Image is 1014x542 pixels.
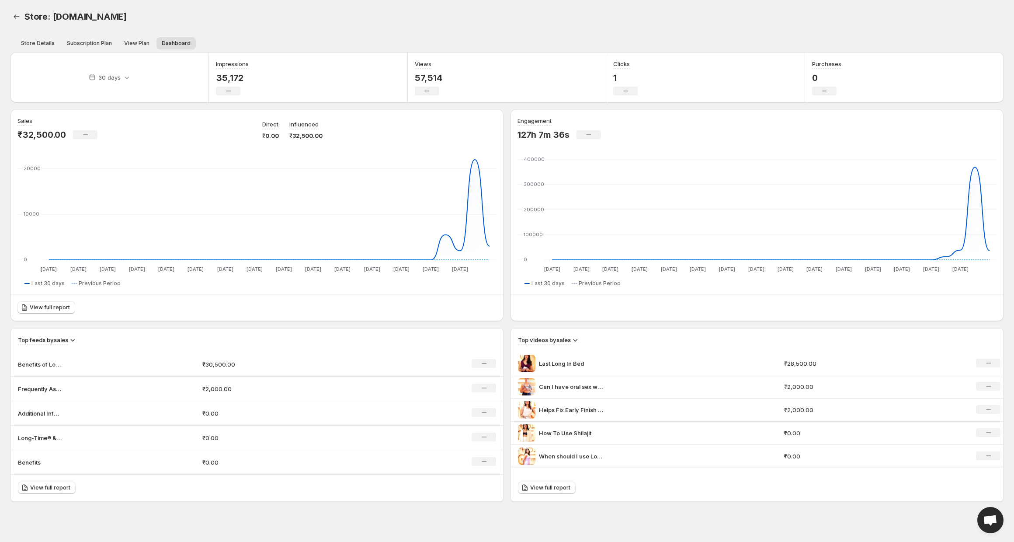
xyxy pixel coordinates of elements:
[539,359,604,368] p: Last Long In Bed
[518,336,571,344] h3: Top videos by sales
[62,37,117,49] button: Subscription plan
[305,266,321,272] text: [DATE]
[24,211,39,217] text: 10000
[119,37,155,49] button: View plan
[247,266,263,272] text: [DATE]
[17,301,75,314] a: View full report
[784,429,917,437] p: ₹0.00
[18,385,62,393] p: Frequently Asked Questions
[719,266,735,272] text: [DATE]
[24,165,41,171] text: 20000
[334,266,351,272] text: [DATE]
[602,266,618,272] text: [DATE]
[836,266,852,272] text: [DATE]
[289,131,323,140] p: ₹32,500.00
[18,458,62,467] p: Benefits
[784,406,917,414] p: ₹2,000.00
[67,40,112,47] span: Subscription Plan
[415,59,431,68] h3: Views
[415,73,442,83] p: 57,514
[452,266,468,272] text: [DATE]
[579,280,621,287] span: Previous Period
[41,266,57,272] text: [DATE]
[518,424,535,442] img: How To Use Shilajit
[262,131,279,140] p: ₹0.00
[517,129,570,140] p: 127h 7m 36s
[784,452,917,461] p: ₹0.00
[30,304,70,311] span: View full report
[748,266,764,272] text: [DATE]
[18,360,62,369] p: Benefits of Long-Time & Shilajit
[573,266,590,272] text: [DATE]
[524,256,527,262] text: 0
[613,59,630,68] h3: Clicks
[124,40,149,47] span: View Plan
[784,359,917,368] p: ₹28,500.00
[162,40,191,47] span: Dashboard
[524,156,545,162] text: 400000
[531,280,565,287] span: Last 30 days
[517,116,552,125] h3: Engagement
[18,434,62,442] p: Long-Time® & Shilajit Kit
[262,120,278,129] p: Direct
[16,37,60,49] button: Store details
[17,129,66,140] p: ₹32,500.00
[100,266,116,272] text: [DATE]
[894,266,910,272] text: [DATE]
[18,482,76,494] a: View full report
[276,266,292,272] text: [DATE]
[812,73,841,83] p: 0
[216,59,249,68] h3: Impressions
[216,73,249,83] p: 35,172
[18,336,68,344] h3: Top feeds by sales
[31,280,65,287] span: Last 30 days
[202,385,373,393] p: ₹2,000.00
[70,266,87,272] text: [DATE]
[10,10,23,23] a: Back
[530,484,570,491] span: View full report
[364,266,380,272] text: [DATE]
[24,256,27,262] text: 0
[98,73,121,82] p: 30 days
[202,458,373,467] p: ₹0.00
[518,378,535,395] img: Can I have oral sex while using Long-Time Spray?
[539,429,604,437] p: How To Use Shilajit
[423,266,439,272] text: [DATE]
[202,409,373,418] p: ₹0.00
[156,37,196,49] button: Dashboard
[544,266,560,272] text: [DATE]
[661,266,677,272] text: [DATE]
[812,59,841,68] h3: Purchases
[524,206,544,213] text: 200000
[129,266,145,272] text: [DATE]
[17,116,32,125] h3: Sales
[79,280,121,287] span: Previous Period
[21,40,55,47] span: Store Details
[952,266,969,272] text: [DATE]
[518,355,535,372] img: Last Long In Bed
[188,266,204,272] text: [DATE]
[865,266,881,272] text: [DATE]
[518,482,576,494] a: View full report
[158,266,174,272] text: [DATE]
[806,266,823,272] text: [DATE]
[202,434,373,442] p: ₹0.00
[202,360,373,369] p: ₹30,500.00
[393,266,410,272] text: [DATE]
[539,406,604,414] p: Helps Fix Early Finish Issues
[539,382,604,391] p: Can I have oral sex while using Long-Time Spray?
[613,73,638,83] p: 1
[518,401,535,419] img: Helps Fix Early Finish Issues
[778,266,794,272] text: [DATE]
[18,409,62,418] p: Additional Information
[923,266,939,272] text: [DATE]
[784,382,917,391] p: ₹2,000.00
[539,452,604,461] p: When should I use Long-Time Spray?
[289,120,319,129] p: Influenced
[690,266,706,272] text: [DATE]
[24,11,127,22] span: Store: [DOMAIN_NAME]
[977,507,1004,533] div: Open chat
[217,266,233,272] text: [DATE]
[524,231,543,238] text: 100000
[30,484,70,491] span: View full report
